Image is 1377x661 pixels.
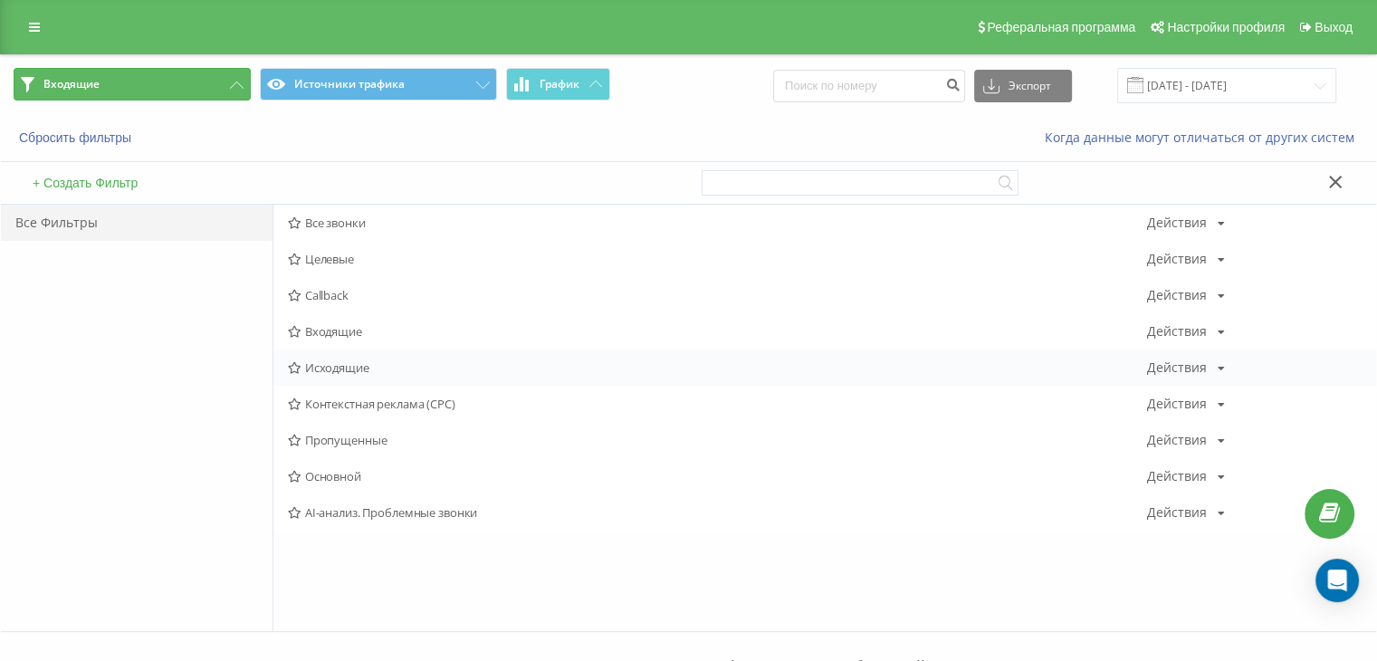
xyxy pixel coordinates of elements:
[1,205,273,241] div: Все Фильтры
[288,289,1147,302] span: Callback
[288,253,1147,265] span: Целевые
[1147,398,1207,410] div: Действия
[1147,361,1207,374] div: Действия
[540,78,579,91] span: График
[288,506,1147,519] span: AI-анализ. Проблемные звонки
[974,70,1072,102] button: Экспорт
[1147,289,1207,302] div: Действия
[288,398,1147,410] span: Контекстная реклама (CPC)
[1147,253,1207,265] div: Действия
[1147,506,1207,519] div: Действия
[288,361,1147,374] span: Исходящие
[773,70,965,102] input: Поиск по номеру
[1147,470,1207,483] div: Действия
[43,77,100,91] span: Входящие
[1045,129,1363,146] a: Когда данные могут отличаться от других систем
[14,129,140,146] button: Сбросить фильтры
[1315,559,1359,602] div: Open Intercom Messenger
[1147,434,1207,446] div: Действия
[1147,216,1207,229] div: Действия
[1323,174,1349,193] button: Закрыть
[288,470,1147,483] span: Основной
[1147,325,1207,338] div: Действия
[987,20,1135,34] span: Реферальная программа
[506,68,610,101] button: График
[1315,20,1353,34] span: Выход
[1167,20,1285,34] span: Настройки профиля
[288,434,1147,446] span: Пропущенные
[288,325,1147,338] span: Входящие
[288,216,1147,229] span: Все звонки
[27,175,143,191] button: + Создать Фильтр
[14,68,251,101] button: Входящие
[260,68,497,101] button: Источники трафика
